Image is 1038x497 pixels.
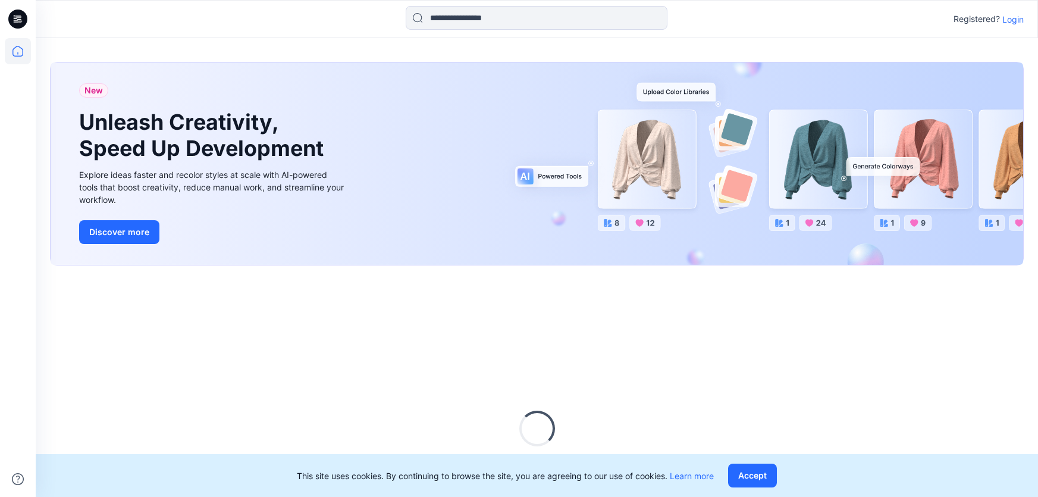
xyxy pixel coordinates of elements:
[84,83,103,98] span: New
[728,464,777,487] button: Accept
[79,220,347,244] a: Discover more
[297,470,714,482] p: This site uses cookies. By continuing to browse the site, you are agreeing to our use of cookies.
[954,12,1000,26] p: Registered?
[79,220,159,244] button: Discover more
[79,168,347,206] div: Explore ideas faster and recolor styles at scale with AI-powered tools that boost creativity, red...
[670,471,714,481] a: Learn more
[1002,13,1024,26] p: Login
[79,110,329,161] h1: Unleash Creativity, Speed Up Development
